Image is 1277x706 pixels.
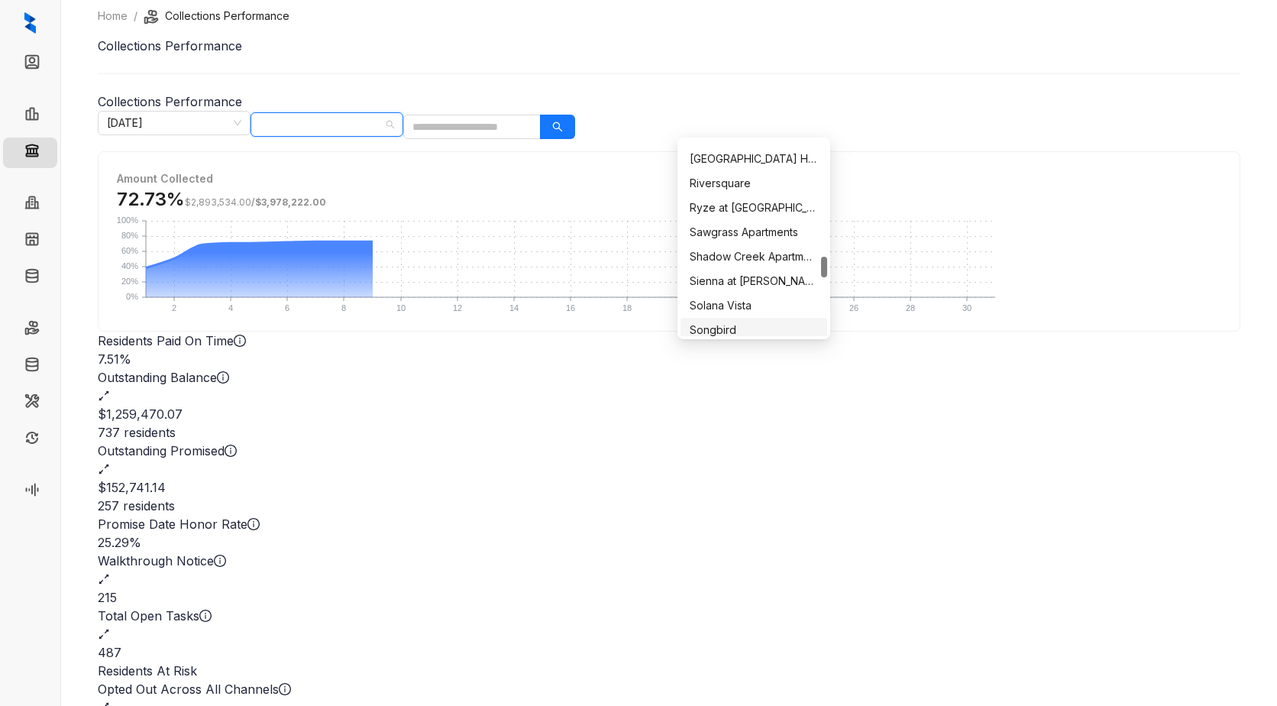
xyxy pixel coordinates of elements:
div: Songbird [690,322,818,338]
h3: Residents At Risk [98,662,1240,680]
h3: Collections Performance [98,92,1240,111]
div: Sienna at Westover Hills [681,269,827,293]
div: 737 residents [98,423,1240,442]
h2: 7.51% [98,350,1240,368]
text: 12 [453,303,462,313]
text: 80% [121,231,138,240]
li: Collections [3,138,57,168]
div: Residents Paid On Time [98,332,1240,350]
text: 30 [962,303,971,313]
strong: Amount Collected [117,172,213,185]
div: [GEOGRAPHIC_DATA] Homes [690,151,818,167]
div: Shadow Creek Apartments [690,248,818,265]
span: expand-alt [98,390,110,402]
img: logo [24,12,36,34]
span: $2,893,534.00 [185,196,251,208]
text: 0% [126,292,138,301]
text: 14 [509,303,519,313]
span: expand-alt [98,463,110,475]
div: 257 residents [98,497,1240,515]
li: Maintenance [3,388,57,419]
div: Ryze at Sunfield [681,196,827,220]
text: 4 [228,303,233,313]
text: 18 [622,303,632,313]
h2: 25.29% [98,533,1240,552]
div: Sienna at [PERSON_NAME][GEOGRAPHIC_DATA] [690,273,818,290]
h2: 487 [98,643,1240,662]
span: info-circle [247,518,260,530]
text: 60% [121,246,138,255]
div: Total Open Tasks [98,607,1240,625]
li: Knowledge [3,263,57,293]
h3: 72.73% [117,187,1221,212]
span: search [552,121,563,132]
div: Songbird [681,318,827,342]
li: Voice AI [3,477,57,507]
div: Riversquare [681,171,827,196]
div: Richmond Towne Homes [681,147,827,171]
text: 28 [906,303,915,313]
span: / [185,196,326,208]
li: Leads [3,49,57,79]
span: October 2025 [107,112,241,134]
li: Communities [3,189,57,220]
text: 40% [121,261,138,270]
li: Renewals [3,425,57,455]
a: Home [95,8,131,24]
div: Walkthrough Notice [98,552,1240,570]
div: Sawgrass Apartments [681,220,827,245]
div: Sawgrass Apartments [690,224,818,241]
div: Riversquare [690,175,818,192]
span: $3,978,222.00 [255,196,326,208]
text: 10 [396,303,406,313]
div: Shadow Creek Apartments [681,245,827,269]
span: info-circle [217,371,229,384]
text: 16 [566,303,575,313]
li: Collections Performance [144,8,289,24]
span: info-circle [214,555,226,567]
div: Outstanding Balance [98,368,1240,387]
h2: $1,259,470.07 [98,405,1240,423]
span: info-circle [199,610,212,622]
h2: $152,741.14 [98,478,1240,497]
span: expand-alt [98,628,110,640]
div: Outstanding Promised [98,442,1240,460]
span: info-circle [279,683,291,695]
h2: 215 [98,588,1240,607]
div: Ryze at [GEOGRAPHIC_DATA] [690,199,818,216]
span: info-circle [225,445,237,457]
text: 6 [285,303,289,313]
div: Promise Date Honor Rate [98,515,1240,533]
h1: Collections Performance [98,37,1240,55]
li: Units [3,226,57,257]
text: 8 [341,303,346,313]
li: Rent Collections [3,315,57,345]
span: info-circle [234,335,246,347]
div: Solana Vista [681,293,827,318]
li: Move Outs [3,351,57,382]
text: 2 [172,303,176,313]
span: expand-alt [98,573,110,585]
div: Opted Out Across All Channels [98,680,1240,698]
div: Solana Vista [690,297,818,314]
text: 20% [121,277,138,286]
text: 26 [849,303,858,313]
li: / [134,8,137,24]
li: Leasing [3,101,57,131]
text: 100% [117,215,138,225]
